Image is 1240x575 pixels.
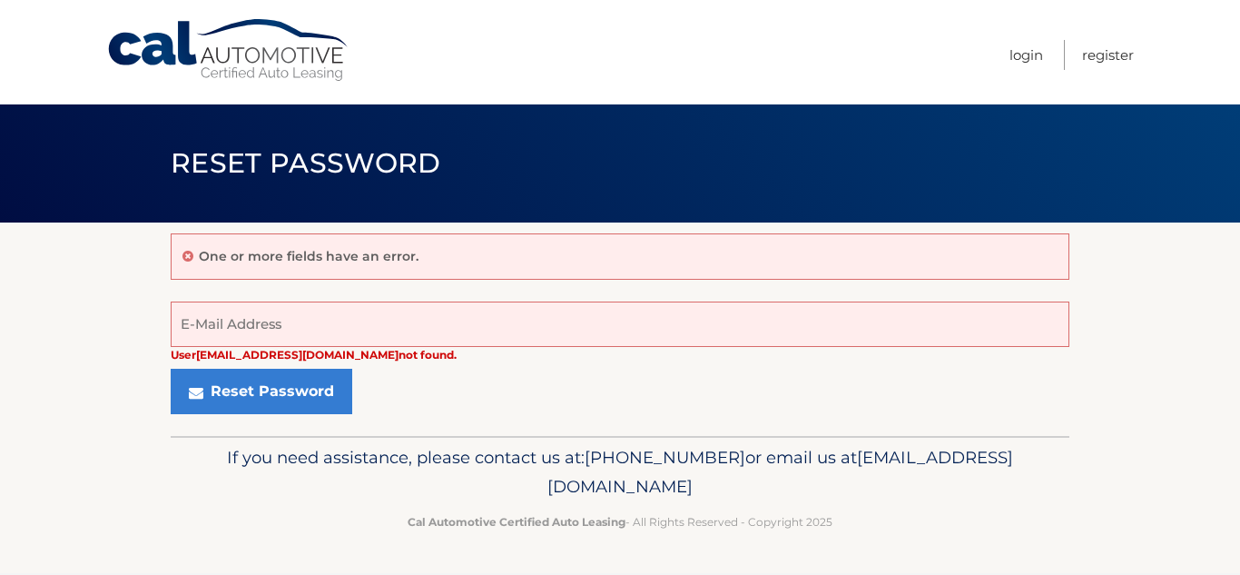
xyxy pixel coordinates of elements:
[171,302,1069,347] input: E-Mail Address
[1082,40,1134,70] a: Register
[408,515,625,529] strong: Cal Automotive Certified Auto Leasing
[171,369,352,414] button: Reset Password
[547,447,1013,497] span: [EMAIL_ADDRESS][DOMAIN_NAME]
[182,443,1058,501] p: If you need assistance, please contact us at: or email us at
[585,447,745,468] span: [PHONE_NUMBER]
[199,248,418,264] p: One or more fields have an error.
[106,18,351,83] a: Cal Automotive
[1009,40,1043,70] a: Login
[182,512,1058,531] p: - All Rights Reserved - Copyright 2025
[171,348,457,362] strong: User [EMAIL_ADDRESS][DOMAIN_NAME] not found.
[171,146,440,180] span: Reset Password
